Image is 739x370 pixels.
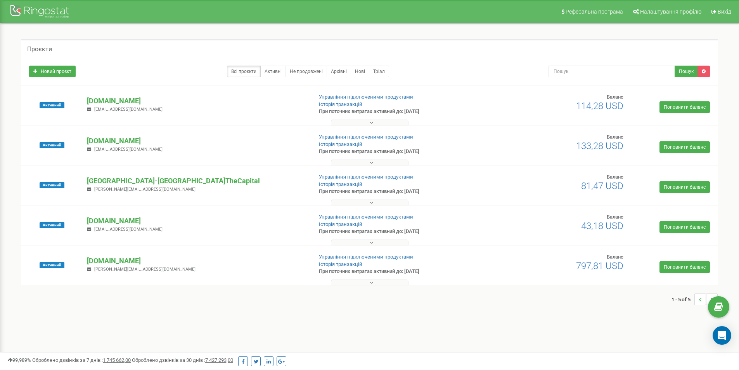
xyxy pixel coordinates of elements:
a: Поповнити баланс [659,141,710,153]
span: [EMAIL_ADDRESS][DOMAIN_NAME] [94,107,163,112]
span: Оброблено дзвінків за 7 днів : [32,357,131,363]
a: Архівні [327,66,351,77]
span: Баланс [607,174,623,180]
span: Активний [40,182,64,188]
span: Активний [40,142,64,148]
p: При поточних витратах активний до: [DATE] [319,228,480,235]
a: Поповнити баланс [659,261,710,273]
span: 81,47 USD [581,181,623,191]
span: Баланс [607,254,623,260]
a: Управління підключеними продуктами [319,214,413,220]
a: Історія транзакцій [319,101,362,107]
span: Баланс [607,94,623,100]
a: Нові [351,66,369,77]
span: 99,989% [8,357,31,363]
p: При поточних витратах активний до: [DATE] [319,268,480,275]
span: 133,28 USD [576,141,623,151]
p: [DOMAIN_NAME] [87,216,306,226]
a: Управління підключеними продуктами [319,134,413,140]
span: [PERSON_NAME][EMAIL_ADDRESS][DOMAIN_NAME] [94,267,196,272]
a: Історія транзакцій [319,181,362,187]
span: Активний [40,102,64,108]
a: Управління підключеними продуктами [319,94,413,100]
p: При поточних витратах активний до: [DATE] [319,108,480,115]
p: [DOMAIN_NAME] [87,136,306,146]
nav: ... [672,286,718,313]
a: Управління підключеними продуктами [319,174,413,180]
span: 1 - 5 of 5 [672,294,694,305]
a: Поповнити баланс [659,101,710,113]
span: [PERSON_NAME][EMAIL_ADDRESS][DOMAIN_NAME] [94,187,196,192]
span: Налаштування профілю [640,9,701,15]
span: 797,81 USD [576,261,623,271]
a: Поповнити баланс [659,221,710,233]
a: Тріал [369,66,389,77]
a: Історія транзакцій [319,141,362,147]
a: Новий проєкт [29,66,76,77]
button: Пошук [675,66,698,77]
p: [DOMAIN_NAME] [87,256,306,266]
u: 1 745 662,00 [103,357,131,363]
a: Активні [260,66,286,77]
span: Реферальна програма [566,9,623,15]
p: [GEOGRAPHIC_DATA]-[GEOGRAPHIC_DATA]TheCapital [87,176,306,186]
a: Історія транзакцій [319,221,362,227]
span: 43,18 USD [581,221,623,231]
p: При поточних витратах активний до: [DATE] [319,148,480,155]
span: Баланс [607,134,623,140]
span: [EMAIL_ADDRESS][DOMAIN_NAME] [94,227,163,232]
a: Всі проєкти [227,66,261,77]
a: Історія транзакцій [319,261,362,267]
h5: Проєкти [27,46,52,53]
p: [DOMAIN_NAME] [87,96,306,106]
span: Активний [40,262,64,268]
div: Open Intercom Messenger [713,326,731,345]
a: Поповнити баланс [659,181,710,193]
a: Управління підключеними продуктами [319,254,413,260]
span: Вихід [718,9,731,15]
p: При поточних витратах активний до: [DATE] [319,188,480,195]
span: Оброблено дзвінків за 30 днів : [132,357,233,363]
u: 7 427 293,00 [205,357,233,363]
span: Баланс [607,214,623,220]
span: [EMAIL_ADDRESS][DOMAIN_NAME] [94,147,163,152]
a: Не продовжені [286,66,327,77]
span: Активний [40,222,64,228]
span: 114,28 USD [576,101,623,111]
input: Пошук [549,66,675,77]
